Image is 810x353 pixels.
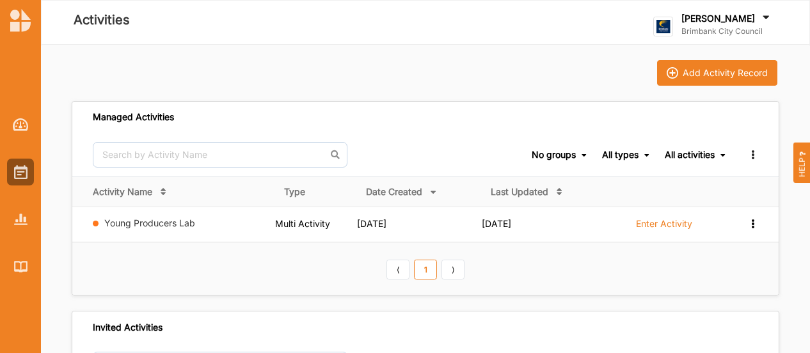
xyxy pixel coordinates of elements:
[7,253,34,280] a: Library
[357,218,386,229] span: [DATE]
[14,165,28,179] img: Activities
[491,186,548,198] div: Last Updated
[74,10,130,31] label: Activities
[93,186,152,198] div: Activity Name
[441,260,465,280] a: Next item
[275,176,357,207] th: Type
[93,142,347,168] input: Search by Activity Name
[13,118,29,131] img: Dashboard
[665,149,715,161] div: All activities
[386,260,409,280] a: Previous item
[683,67,768,79] div: Add Activity Record
[532,149,576,161] div: No groups
[7,159,34,185] a: Activities
[93,111,174,123] div: Managed Activities
[14,214,28,224] img: Reports
[414,260,437,280] a: 1
[667,67,678,79] img: icon
[602,149,639,161] div: All types
[10,9,31,32] img: logo
[636,217,692,237] a: Enter Activity
[366,186,422,198] div: Date Created
[7,111,34,138] a: Dashboard
[14,261,28,272] img: Library
[275,218,330,229] span: Multi Activity
[7,206,34,233] a: Reports
[482,218,511,229] span: [DATE]
[385,258,467,279] div: Pagination Navigation
[93,322,163,333] div: Invited Activities
[653,17,673,36] img: logo
[681,13,755,24] label: [PERSON_NAME]
[636,218,692,230] label: Enter Activity
[104,217,195,228] a: Young Producers Lab
[681,26,772,36] label: Brimbank City Council
[657,60,777,86] button: iconAdd Activity Record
